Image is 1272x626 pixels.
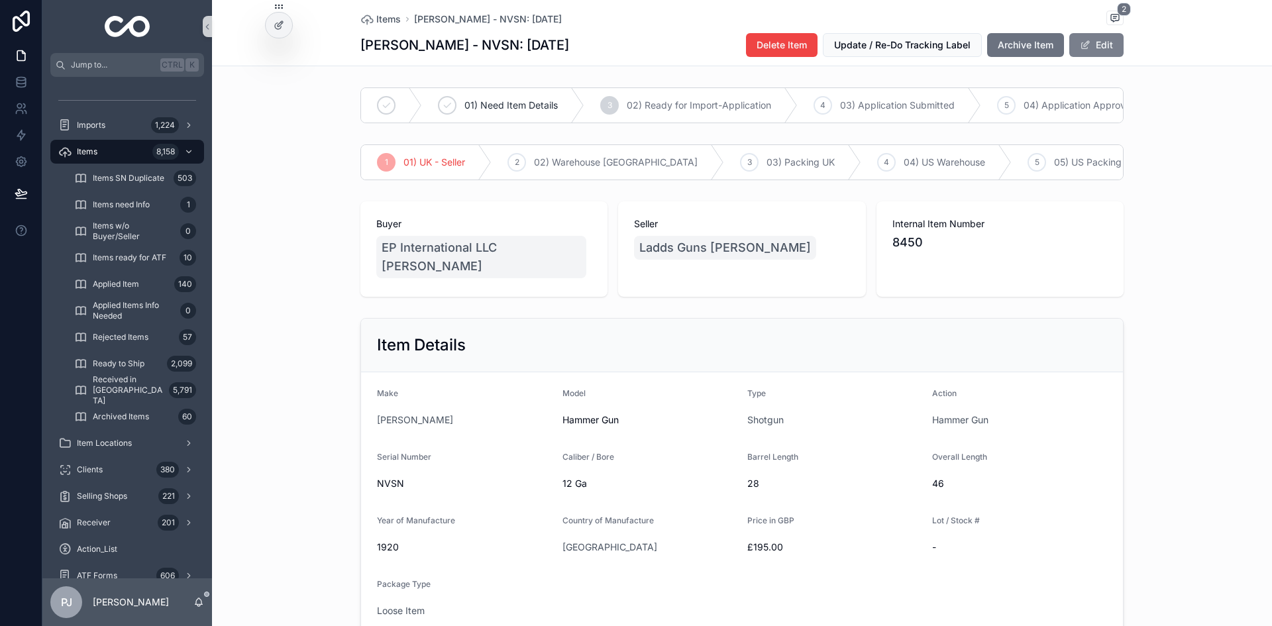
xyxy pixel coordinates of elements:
span: Internal Item Number [892,217,1108,231]
div: 221 [158,488,179,504]
div: 57 [179,329,196,345]
a: [PERSON_NAME] - NVSN: [DATE] [414,13,562,26]
h2: Item Details [377,335,466,356]
a: Applied Item140 [66,272,204,296]
span: Delete Item [757,38,807,52]
span: Overall Length [932,452,987,462]
span: ATF Forms [77,570,117,581]
div: 8,158 [152,144,179,160]
span: Barrel Length [747,452,798,462]
span: Items need Info [93,199,150,210]
span: PJ [61,594,72,610]
span: Items [376,13,401,26]
a: Loose Item [377,604,425,617]
span: Serial Number [377,452,431,462]
span: 04) Application Approved [1024,99,1137,112]
span: Package Type [377,579,431,589]
a: Receiver201 [50,511,204,535]
div: 606 [156,568,179,584]
a: ATF Forms606 [50,564,204,588]
span: NVSN [377,477,552,490]
div: 5,791 [169,382,196,398]
span: 3 [608,100,612,111]
span: 8450 [892,233,1108,252]
a: Items8,158 [50,140,204,164]
span: 01) Need Item Details [464,99,558,112]
span: 3 [747,157,752,168]
span: 1 [385,157,388,168]
span: 03) Application Submitted [840,99,955,112]
a: Items [360,13,401,26]
img: App logo [105,16,150,37]
span: Make [377,388,398,398]
span: Seller [634,217,849,231]
span: 04) US Warehouse [904,156,985,169]
span: - [932,541,1107,554]
a: Items w/o Buyer/Seller0 [66,219,204,243]
div: 10 [180,250,196,266]
a: Hammer Gun [932,413,988,427]
span: Clients [77,464,103,475]
h1: [PERSON_NAME] - NVSN: [DATE] [360,36,569,54]
span: Jump to... [71,60,155,70]
span: 46 [932,477,1107,490]
div: 380 [156,462,179,478]
span: £195.00 [747,541,922,554]
span: Archive Item [998,38,1053,52]
a: Ready to Ship2,099 [66,352,204,376]
span: Buyer [376,217,592,231]
span: Archived Items [93,411,149,422]
span: Type [747,388,766,398]
span: Receiver [77,517,111,528]
span: Item Locations [77,438,132,448]
span: K [187,60,197,70]
a: Selling Shops221 [50,484,204,508]
span: 02) Ready for Import-Application [627,99,771,112]
span: Year of Manufacture [377,515,455,525]
span: 05) US Packing [1054,156,1122,169]
span: Ready to Ship [93,358,144,369]
a: Items ready for ATF10 [66,246,204,270]
a: Rejected Items57 [66,325,204,349]
span: 4 [820,100,825,111]
span: 4 [884,157,889,168]
div: 2,099 [167,356,196,372]
button: Jump to...CtrlK [50,53,204,77]
button: Edit [1069,33,1124,57]
a: [PERSON_NAME] [377,413,453,427]
a: Items need Info1 [66,193,204,217]
a: EP International LLC [PERSON_NAME] [376,236,586,278]
button: Update / Re-Do Tracking Label [823,33,982,57]
span: 1920 [377,541,552,554]
div: 0 [180,223,196,239]
div: scrollable content [42,77,212,578]
span: Ladds Guns [PERSON_NAME] [639,238,811,257]
a: Received in [GEOGRAPHIC_DATA]5,791 [66,378,204,402]
span: Update / Re-Do Tracking Label [834,38,971,52]
span: Imports [77,120,105,130]
span: Selling Shops [77,491,127,501]
a: Action_List [50,537,204,561]
div: 1 [180,197,196,213]
span: 28 [747,477,922,490]
span: 2 [1117,3,1131,16]
button: Delete Item [746,33,818,57]
a: Applied Items Info Needed0 [66,299,204,323]
span: Items [77,146,97,157]
span: Items SN Duplicate [93,173,164,183]
div: 60 [178,409,196,425]
a: Clients380 [50,458,204,482]
a: Item Locations [50,431,204,455]
span: Rejected Items [93,332,148,342]
span: Ctrl [160,58,184,72]
span: 2 [515,157,519,168]
div: 0 [180,303,196,319]
span: 02) Warehouse [GEOGRAPHIC_DATA] [534,156,698,169]
span: Items w/o Buyer/Seller [93,221,175,242]
p: [PERSON_NAME] [93,596,169,609]
span: Model [562,388,586,398]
